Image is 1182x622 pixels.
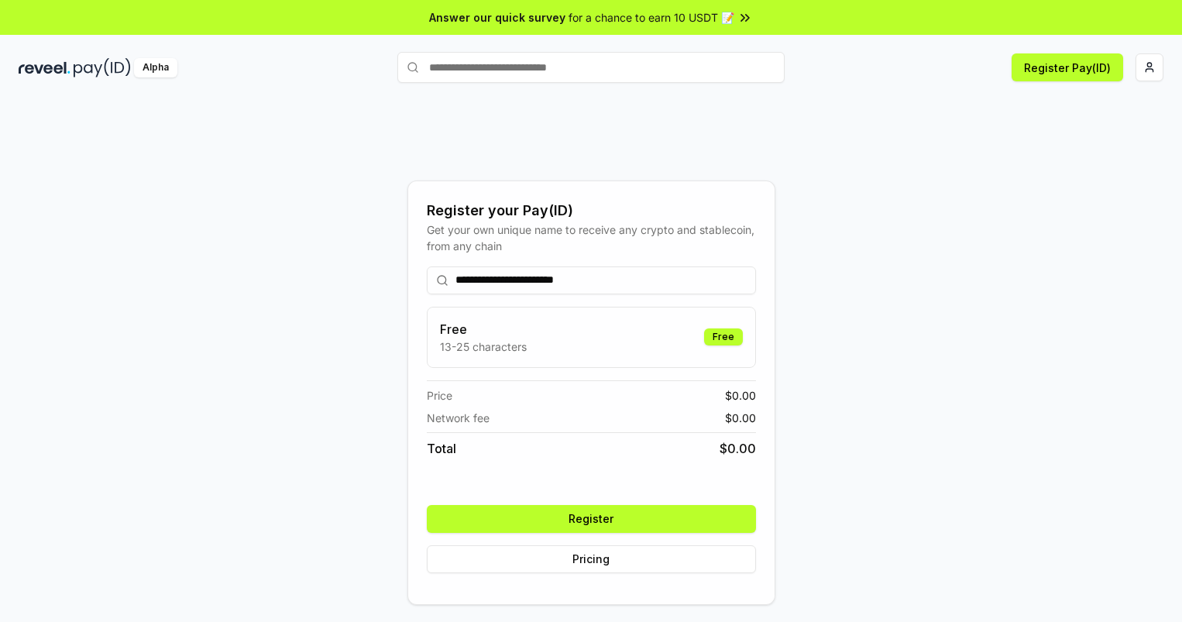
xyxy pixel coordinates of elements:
[440,320,527,338] h3: Free
[720,439,756,458] span: $ 0.00
[569,9,734,26] span: for a chance to earn 10 USDT 📝
[704,328,743,345] div: Free
[134,58,177,77] div: Alpha
[74,58,131,77] img: pay_id
[427,545,756,573] button: Pricing
[725,410,756,426] span: $ 0.00
[440,338,527,355] p: 13-25 characters
[427,222,756,254] div: Get your own unique name to receive any crypto and stablecoin, from any chain
[427,387,452,404] span: Price
[725,387,756,404] span: $ 0.00
[427,410,490,426] span: Network fee
[19,58,70,77] img: reveel_dark
[427,505,756,533] button: Register
[1012,53,1123,81] button: Register Pay(ID)
[427,439,456,458] span: Total
[429,9,565,26] span: Answer our quick survey
[427,200,756,222] div: Register your Pay(ID)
